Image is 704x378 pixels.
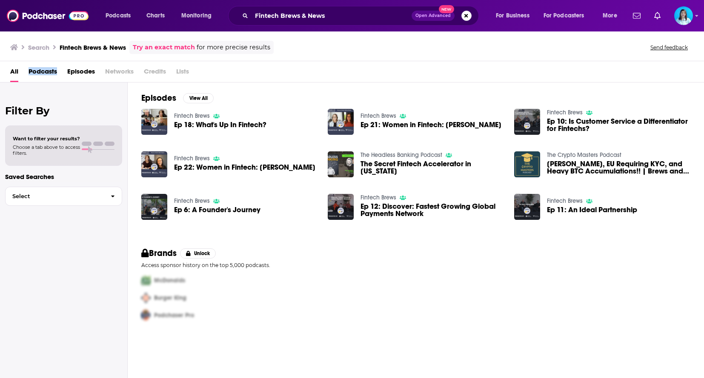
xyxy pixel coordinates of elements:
[174,164,315,171] a: Ep 22: Women in Fintech: Mylee Vigness
[415,14,451,18] span: Open Advanced
[105,65,134,82] span: Networks
[141,93,214,103] a: EpisodesView All
[141,9,170,23] a: Charts
[361,194,396,201] a: Fintech Brews
[138,289,154,307] img: Second Pro Logo
[547,160,690,175] span: [PERSON_NAME], EU Requiring KYC, and Heavy BTC Accumulations!! | Brews and Blockchain
[141,109,167,135] img: Ep 18: What's Up In Fintech?
[547,151,621,159] a: The Crypto Masters Podcast
[361,151,442,159] a: The Headless Banking Podcast
[141,262,690,268] p: Access sponsor history on the top 5,000 podcasts.
[361,112,396,119] a: Fintech Brews
[361,121,501,128] span: Ep 21: Women in Fintech: [PERSON_NAME]
[10,65,18,82] a: All
[547,118,690,132] a: Ep 10: Is Customer Service a Differentiator for Fintechs?
[361,160,504,175] a: The Secret Fintech Accelerator in South Dakota
[13,144,80,156] span: Choose a tab above to access filters.
[547,197,583,205] a: Fintech Brews
[252,9,412,23] input: Search podcasts, credits, & more...
[176,65,189,82] span: Lists
[514,194,540,220] img: Ep 11: An Ideal Partnership
[361,203,504,217] a: Ep 12: Discover: Fastest Growing Global Payments Network
[5,105,122,117] h2: Filter By
[597,9,628,23] button: open menu
[174,164,315,171] span: Ep 22: Women in Fintech: [PERSON_NAME]
[328,194,354,220] img: Ep 12: Discover: Fastest Growing Global Payments Network
[361,160,504,175] span: The Secret Fintech Accelerator in [US_STATE]
[630,9,644,23] a: Show notifications dropdown
[538,9,597,23] button: open menu
[144,65,166,82] span: Credits
[28,43,49,51] h3: Search
[412,11,455,21] button: Open AdvancedNew
[174,197,210,205] a: Fintech Brews
[674,6,693,25] span: Logged in as ClarisseG
[547,206,637,213] a: Ep 11: An Ideal Partnership
[651,9,664,23] a: Show notifications dropdown
[181,10,212,22] span: Monitoring
[154,294,186,301] span: Burger King
[60,43,126,51] h3: Fintech Brews & News
[133,43,195,52] a: Try an exact match
[29,65,57,82] span: Podcasts
[141,93,176,103] h2: Episodes
[180,248,216,259] button: Unlock
[547,160,690,175] a: Ronin Hack, EU Requiring KYC, and Heavy BTC Accumulations!! | Brews and Blockchain
[439,5,454,13] span: New
[106,10,131,22] span: Podcasts
[236,6,487,26] div: Search podcasts, credits, & more...
[328,151,354,177] img: The Secret Fintech Accelerator in South Dakota
[154,277,185,284] span: McDonalds
[141,151,167,177] img: Ep 22: Women in Fintech: Mylee Vigness
[146,10,165,22] span: Charts
[544,10,584,22] span: For Podcasters
[5,187,122,206] button: Select
[174,155,210,162] a: Fintech Brews
[361,121,501,128] a: Ep 21: Women in Fintech: Kathryn Petralia
[5,173,122,181] p: Saved Searches
[141,194,167,220] img: Ep 6: A Founder's Journey
[496,10,529,22] span: For Business
[100,9,142,23] button: open menu
[328,109,354,135] img: Ep 21: Women in Fintech: Kathryn Petralia
[603,10,617,22] span: More
[174,121,266,128] a: Ep 18: What's Up In Fintech?
[13,136,80,142] span: Want to filter your results?
[490,9,540,23] button: open menu
[154,312,194,319] span: Podchaser Pro
[674,6,693,25] button: Show profile menu
[138,272,154,289] img: First Pro Logo
[197,43,270,52] span: for more precise results
[67,65,95,82] a: Episodes
[547,109,583,116] a: Fintech Brews
[175,9,223,23] button: open menu
[174,206,260,213] a: Ep 6: A Founder's Journey
[138,307,154,324] img: Third Pro Logo
[674,6,693,25] img: User Profile
[514,151,540,177] img: Ronin Hack, EU Requiring KYC, and Heavy BTC Accumulations!! | Brews and Blockchain
[6,193,104,199] span: Select
[7,8,89,24] img: Podchaser - Follow, Share and Rate Podcasts
[174,112,210,119] a: Fintech Brews
[514,109,540,135] img: Ep 10: Is Customer Service a Differentiator for Fintechs?
[141,248,177,259] h2: Brands
[183,93,214,103] button: View All
[648,44,690,51] button: Send feedback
